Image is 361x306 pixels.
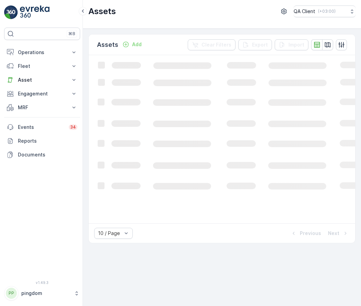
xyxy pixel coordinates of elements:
[21,290,70,297] p: pingdom
[97,40,118,50] p: Assets
[188,39,236,50] button: Clear Filters
[4,134,80,148] a: Reports
[70,124,76,130] p: 34
[18,151,77,158] p: Documents
[328,230,339,237] p: Next
[6,288,17,299] div: PP
[4,45,80,59] button: Operations
[327,229,350,237] button: Next
[289,229,322,237] button: Previous
[18,63,66,70] p: Fleet
[4,73,80,87] button: Asset
[4,59,80,73] button: Fleet
[18,90,66,97] p: Engagement
[318,9,336,14] p: ( +03:00 )
[238,39,272,50] button: Export
[18,137,77,144] p: Reports
[20,6,50,19] img: logo_light-DOdMpM7g.png
[132,41,142,48] p: Add
[18,49,66,56] p: Operations
[201,41,231,48] p: Clear Filters
[4,286,80,300] button: PPpingdom
[4,148,80,162] a: Documents
[120,40,144,49] button: Add
[18,76,66,83] p: Asset
[4,101,80,114] button: MRF
[18,104,66,111] p: MRF
[294,8,315,15] p: QA Client
[88,6,116,17] p: Assets
[4,6,18,19] img: logo
[18,124,65,131] p: Events
[4,87,80,101] button: Engagement
[4,120,80,134] a: Events34
[252,41,268,48] p: Export
[288,41,304,48] p: Import
[275,39,308,50] button: Import
[4,280,80,285] span: v 1.49.3
[68,31,75,37] p: ⌘B
[294,6,355,17] button: QA Client(+03:00)
[300,230,321,237] p: Previous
